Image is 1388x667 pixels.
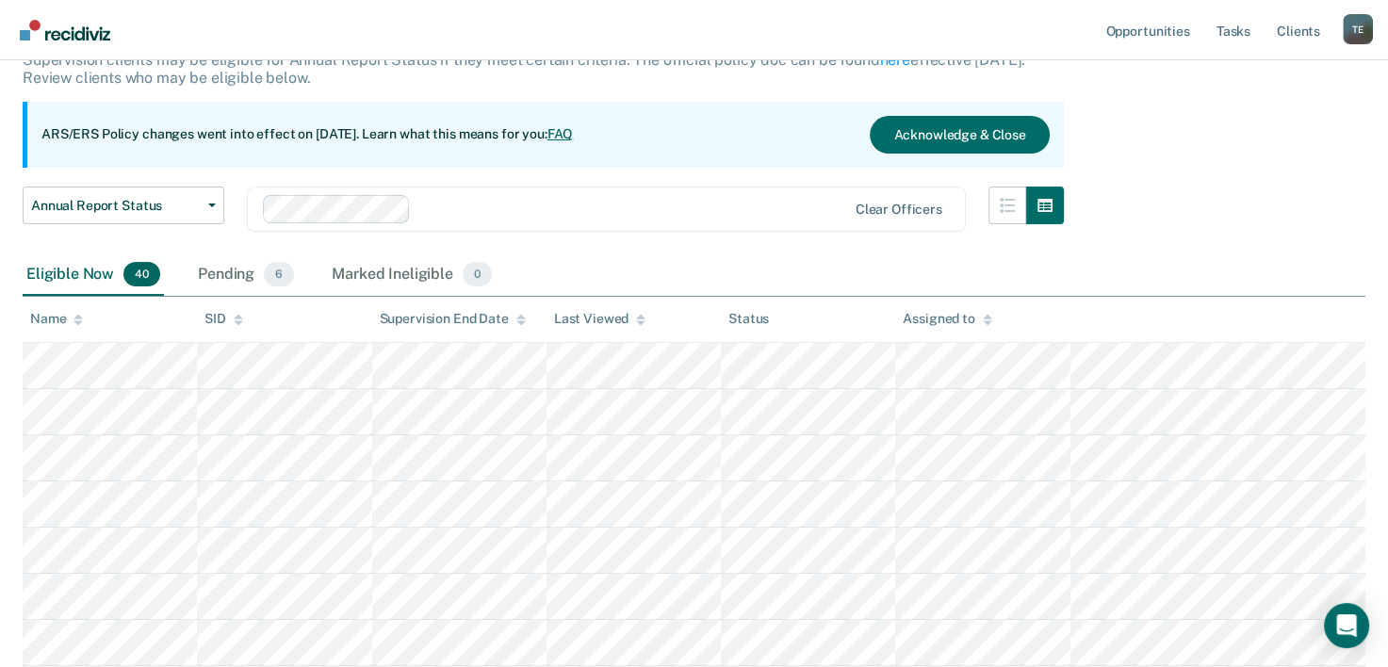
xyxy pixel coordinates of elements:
div: SID [204,311,243,327]
div: Name [30,311,83,327]
p: ARS/ERS Policy changes went into effect on [DATE]. Learn what this means for you: [41,125,573,144]
div: Status [728,311,769,327]
div: Last Viewed [554,311,645,327]
button: Profile dropdown button [1343,14,1373,44]
span: 40 [123,262,160,286]
div: Marked Ineligible0 [328,254,496,296]
div: Eligible Now40 [23,254,164,296]
a: here [880,51,910,69]
span: 0 [463,262,492,286]
div: Open Intercom Messenger [1324,603,1369,648]
button: Acknowledge & Close [870,116,1049,154]
div: Assigned to [903,311,991,327]
div: Pending6 [194,254,298,296]
button: Annual Report Status [23,187,224,224]
span: Annual Report Status [31,198,201,214]
p: Supervision clients may be eligible for Annual Report Status if they meet certain criteria. The o... [23,51,1025,87]
div: Supervision End Date [380,311,526,327]
span: 6 [264,262,294,286]
a: FAQ [547,126,574,141]
img: Recidiviz [20,20,110,41]
div: T E [1343,14,1373,44]
div: Clear officers [856,202,942,218]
